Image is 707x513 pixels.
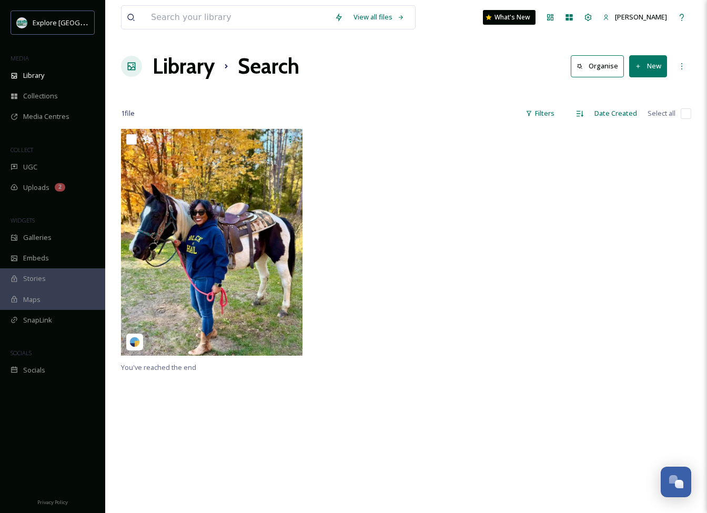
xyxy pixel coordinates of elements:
a: View all files [348,7,410,27]
button: Open Chat [661,467,691,497]
span: Privacy Policy [37,499,68,506]
img: 67e7af72-b6c8-455a-acf8-98e6fe1b68aa.avif [17,17,27,28]
div: 2 [55,183,65,192]
div: Filters [520,103,560,124]
span: COLLECT [11,146,33,154]
a: Library [153,51,215,82]
button: Organise [571,55,624,77]
span: Library [23,71,44,81]
span: SOCIALS [11,349,32,357]
img: snapsea-logo.png [129,337,140,347]
span: Collections [23,91,58,101]
span: Stories [23,274,46,284]
span: Galleries [23,233,52,243]
input: Search your library [146,6,329,29]
a: Privacy Policy [37,495,68,508]
span: MEDIA [11,54,29,62]
img: highvibetrailrides-5952814.jpg [121,129,302,356]
span: Maps [23,295,41,305]
a: What's New [483,10,536,25]
span: Uploads [23,183,49,193]
span: You've reached the end [121,363,196,372]
span: Select all [648,108,675,118]
span: UGC [23,162,37,172]
span: WIDGETS [11,216,35,224]
a: [PERSON_NAME] [598,7,672,27]
span: Explore [GEOGRAPHIC_DATA][PERSON_NAME] [33,17,177,27]
span: Embeds [23,253,49,263]
a: Organise [571,55,629,77]
span: Media Centres [23,112,69,122]
button: New [629,55,667,77]
div: Date Created [589,103,642,124]
span: 1 file [121,108,135,118]
span: SnapLink [23,315,52,325]
span: Socials [23,365,45,375]
span: [PERSON_NAME] [615,12,667,22]
h1: Search [238,51,299,82]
